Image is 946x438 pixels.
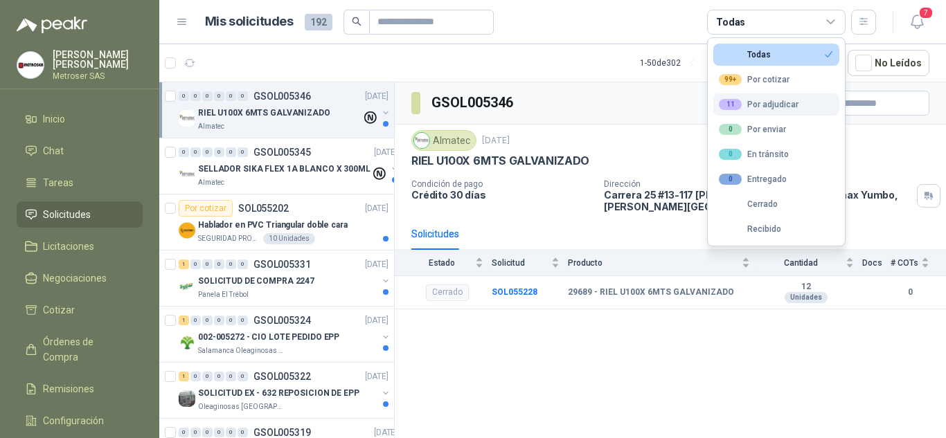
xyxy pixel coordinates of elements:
p: RIEL U100X 6MTS GALVANIZADO [198,107,330,120]
div: 0 [226,91,236,101]
div: 0 [214,316,224,325]
p: SEGURIDAD PROVISER LTDA [198,233,260,244]
div: Todas [716,15,745,30]
p: Almatec [198,177,224,188]
div: Por adjudicar [719,99,798,110]
th: # COTs [891,250,946,275]
b: 0 [891,286,929,299]
a: Cotizar [17,297,143,323]
img: Company Logo [179,166,195,183]
div: 0 [238,91,248,101]
div: 1 [179,372,189,381]
img: Company Logo [414,133,429,148]
p: Hablador en PVC Triangular doble cara [198,219,348,232]
div: 0 [226,372,236,381]
div: 0 [190,428,201,437]
a: 1 0 0 0 0 0 GSOL005324[DATE] Company Logo002-005272 - CIO LOTE PEDIDO EPPSalamanca Oleaginosas SAS [179,312,391,356]
a: 1 0 0 0 0 0 GSOL005331[DATE] Company LogoSOLICITUD DE COMPRA 2247Panela El Trébol [179,256,391,300]
span: Cantidad [758,258,843,268]
div: 10 Unidades [263,233,315,244]
b: 12 [758,282,854,293]
div: En tránsito [719,149,789,160]
a: Tareas [17,170,143,196]
div: 0 [202,259,213,269]
img: Company Logo [179,110,195,127]
p: SELLADOR SIKA FLEX 1A BLANCO X 300ML [198,163,371,176]
div: 0 [238,316,248,325]
th: Producto [568,250,758,275]
p: RIEL U100X 6MTS GALVANIZADO [411,154,589,168]
a: Remisiones [17,376,143,402]
div: 0 [238,147,248,157]
p: Oleaginosas [GEOGRAPHIC_DATA][PERSON_NAME] [198,401,285,412]
img: Company Logo [179,278,195,295]
div: 0 [226,428,236,437]
button: Todas [713,44,839,66]
div: 0 [179,428,189,437]
div: 0 [226,147,236,157]
span: Órdenes de Compra [43,334,130,365]
a: 1 0 0 0 0 0 GSOL005322[DATE] Company LogoSOLICITUD EX - 632 REPOSICION DE EPPOleaginosas [GEOGRAP... [179,368,391,412]
p: Metroser SAS [53,72,143,80]
p: GSOL005322 [253,372,311,381]
div: 0 [238,428,248,437]
div: 0 [214,147,224,157]
p: SOL055202 [238,203,289,213]
div: 11 [719,99,742,110]
span: Licitaciones [43,239,94,254]
div: 0 [202,147,213,157]
button: 0Por enviar [713,118,839,140]
button: 0Entregado [713,168,839,190]
div: 1 [179,259,189,269]
th: Cantidad [758,250,862,275]
p: [DATE] [365,202,389,215]
div: 0 [719,124,742,135]
p: Almatec [198,121,224,132]
p: [DATE] [365,370,389,383]
p: [DATE] [374,146,398,159]
p: [DATE] [482,134,510,147]
div: 0 [214,372,224,381]
p: GSOL005324 [253,316,311,325]
p: Panela El Trébol [198,289,249,300]
span: Negociaciones [43,271,107,286]
div: 0 [190,91,201,101]
a: SOL055228 [492,287,537,297]
img: Company Logo [17,52,44,78]
img: Company Logo [179,390,195,407]
a: Por cotizarSOL055202[DATE] Company LogoHablador en PVC Triangular doble caraSEGURIDAD PROVISER LT... [159,194,394,250]
p: Dirección [604,179,911,189]
div: 99+ [719,74,742,85]
span: Cotizar [43,302,75,318]
p: [PERSON_NAME] [PERSON_NAME] [53,50,143,69]
button: Cerrado [713,193,839,215]
p: SOLICITUD EX - 632 REPOSICION DE EPP [198,387,359,400]
a: Chat [17,138,143,164]
div: 0 [190,372,201,381]
div: 0 [202,316,213,325]
div: 0 [214,259,224,269]
img: Logo peakr [17,17,87,33]
div: Por cotizar [719,74,789,85]
div: 0 [238,372,248,381]
div: 1 - 50 de 302 [640,52,725,74]
p: [DATE] [365,258,389,271]
span: Chat [43,143,64,158]
div: 0 [202,372,213,381]
div: 0 [719,149,742,160]
th: Docs [862,250,891,275]
img: Company Logo [179,334,195,351]
div: 1 [179,316,189,325]
div: Todas [719,50,771,60]
div: 0 [179,147,189,157]
div: 0 [238,259,248,269]
a: Licitaciones [17,233,143,259]
a: 0 0 0 0 0 0 GSOL005345[DATE] Company LogoSELLADOR SIKA FLEX 1A BLANCO X 300MLAlmatec [179,144,400,188]
a: 0 0 0 0 0 0 GSOL005346[DATE] Company LogoRIEL U100X 6MTS GALVANIZADOAlmatec [179,88,391,132]
h3: GSOL005346 [431,92,515,113]
div: 0 [179,91,189,101]
p: Salamanca Oleaginosas SAS [198,345,285,356]
div: Entregado [719,174,787,185]
a: Solicitudes [17,201,143,228]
